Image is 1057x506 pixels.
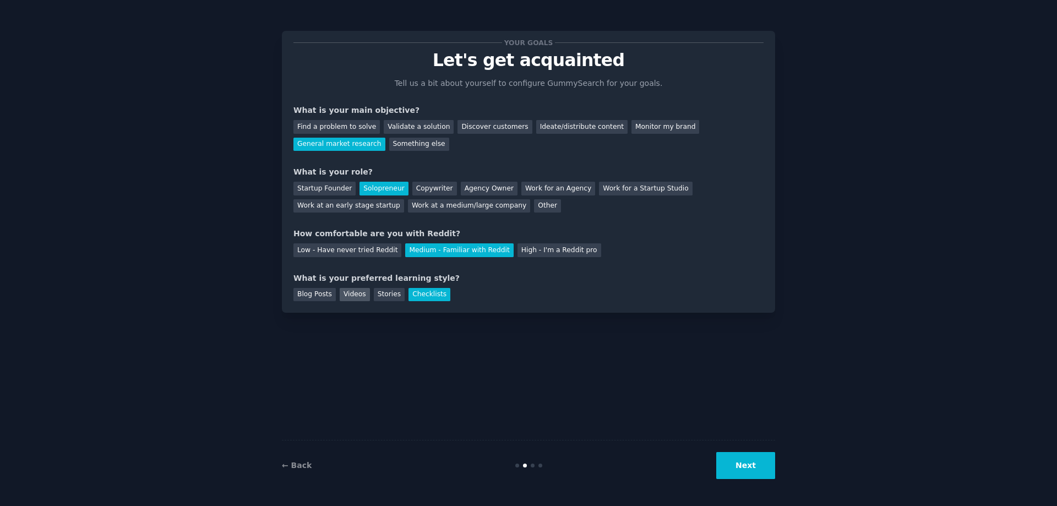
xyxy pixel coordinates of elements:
div: Blog Posts [293,288,336,302]
div: General market research [293,138,385,151]
div: Work for a Startup Studio [599,182,692,195]
div: Ideate/distribute content [536,120,628,134]
div: Agency Owner [461,182,517,195]
div: Stories [374,288,405,302]
p: Tell us a bit about yourself to configure GummySearch for your goals. [390,78,667,89]
div: How comfortable are you with Reddit? [293,228,764,240]
span: Your goals [502,37,555,48]
div: What is your role? [293,166,764,178]
div: What is your preferred learning style? [293,273,764,284]
div: Something else [389,138,449,151]
div: Videos [340,288,370,302]
div: Copywriter [412,182,457,195]
div: Medium - Familiar with Reddit [405,243,513,257]
a: ← Back [282,461,312,470]
div: Low - Have never tried Reddit [293,243,401,257]
div: Checklists [408,288,450,302]
div: Validate a solution [384,120,454,134]
div: Solopreneur [359,182,408,195]
div: High - I'm a Reddit pro [517,243,601,257]
div: Work at a medium/large company [408,199,530,213]
div: Work for an Agency [521,182,595,195]
div: Startup Founder [293,182,356,195]
button: Next [716,452,775,479]
div: Discover customers [457,120,532,134]
div: Find a problem to solve [293,120,380,134]
p: Let's get acquainted [293,51,764,70]
div: Other [534,199,561,213]
div: What is your main objective? [293,105,764,116]
div: Monitor my brand [631,120,699,134]
div: Work at an early stage startup [293,199,404,213]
